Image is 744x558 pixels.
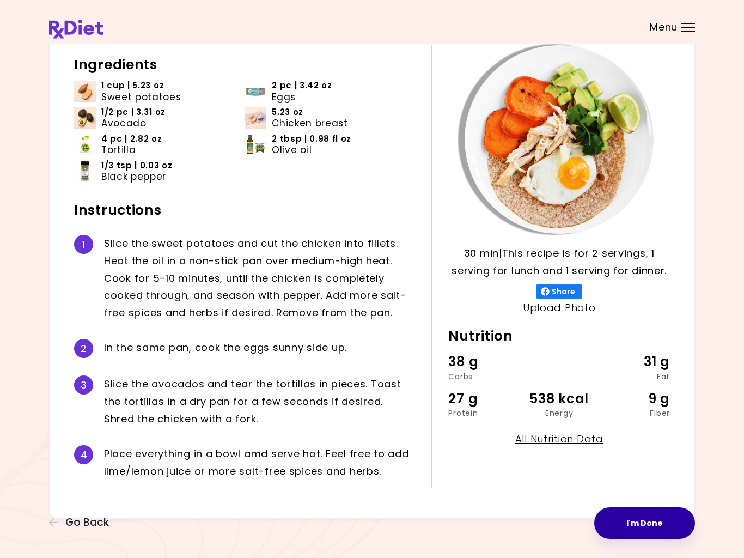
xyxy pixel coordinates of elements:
span: Avocado [101,118,147,129]
h2: Instructions [74,202,415,219]
div: 27 g [448,389,522,409]
span: Eggs [272,92,296,102]
span: Black pepper [101,171,166,182]
div: 538 kcal [522,389,596,409]
div: 2 [74,339,93,358]
div: 31 g [596,351,670,372]
span: Olive oil [272,144,312,155]
a: All Nutrition Data [515,432,603,446]
div: P l a c e e v e r y t h i n g i n a b o w l a m d s e r v e h o t . F e e l f r e e t o a d d l i... [104,445,415,480]
div: 4 [74,445,93,464]
span: 4 pc | 2.82 oz [101,134,162,144]
div: I n t h e s a m e p a n , c o o k t h e e g g s s u n n y s i d e u p . [104,339,415,358]
h2: Ingredients [74,56,415,74]
div: Protein [448,409,522,417]
span: 5.23 oz [272,107,303,118]
div: Fat [596,373,670,380]
span: 2 tbsp | 0.98 fl oz [272,134,351,144]
span: Sweet potatoes [101,92,181,102]
span: 1/2 pc | 3.31 oz [101,107,166,118]
div: 9 g [596,389,670,409]
span: Menu [650,22,678,32]
span: 1/3 tsp | 0.03 oz [101,160,173,171]
p: 30 min | This recipe is for 2 servings, 1 serving for lunch and 1 serving for dinner. [448,245,670,280]
span: Tortilla [101,144,136,155]
span: Chicken breast [272,118,348,129]
div: Energy [522,409,596,417]
div: Fiber [596,409,670,417]
h2: Nutrition [448,327,670,345]
div: S l i c e t h e s w e e t p o t a t o e s a n d c u t t h e c h i c k e n i n t o f i l l e t s .... [104,235,415,322]
div: 3 [74,375,93,395]
div: 38 g [448,351,522,372]
a: Upload Photo [523,301,596,314]
img: RxDiet [49,20,103,39]
div: S l i c e t h e a v o c a d o s a n d t e a r t h e t o r t i l l a s i n p i e c e s . T o a s t... [104,375,415,428]
span: 1 cup | 5.23 oz [101,80,164,91]
span: Share [550,287,577,296]
button: Share [536,284,582,299]
span: 2 pc | 3.42 oz [272,80,332,91]
button: I'm Done [594,507,695,539]
div: Carbs [448,373,522,380]
div: 1 [74,235,93,254]
button: Go Back [49,517,114,529]
span: Go Back [65,517,109,529]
